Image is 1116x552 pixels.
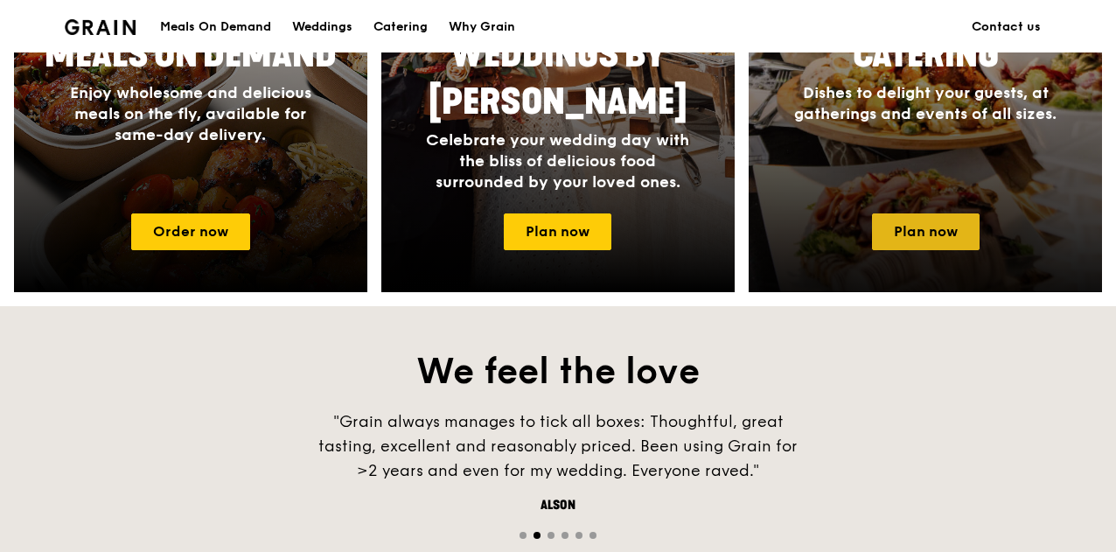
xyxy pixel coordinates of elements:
a: Plan now [504,213,611,250]
a: Why Grain [438,1,526,53]
span: Go to slide 2 [534,532,541,539]
a: Catering [363,1,438,53]
a: Order now [131,213,250,250]
span: Go to slide 4 [561,532,568,539]
div: "Grain always manages to tick all boxes: Thoughtful, great tasting, excellent and reasonably pric... [296,409,820,483]
div: Meals On Demand [160,1,271,53]
span: Go to slide 1 [520,532,527,539]
a: Plan now [872,213,980,250]
span: Go to slide 5 [575,532,582,539]
div: Why Grain [449,1,515,53]
span: Catering [853,34,999,76]
img: Grain [65,19,136,35]
a: Contact us [961,1,1051,53]
a: Weddings [282,1,363,53]
div: Weddings [292,1,352,53]
span: Meals On Demand [45,34,337,76]
div: Alson [296,497,820,514]
span: Dishes to delight your guests, at gatherings and events of all sizes. [794,83,1057,123]
span: Go to slide 3 [548,532,555,539]
span: Go to slide 6 [589,532,596,539]
span: Enjoy wholesome and delicious meals on the fly, available for same-day delivery. [70,83,311,144]
div: Catering [373,1,428,53]
span: Celebrate your wedding day with the bliss of delicious food surrounded by your loved ones. [426,130,689,192]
